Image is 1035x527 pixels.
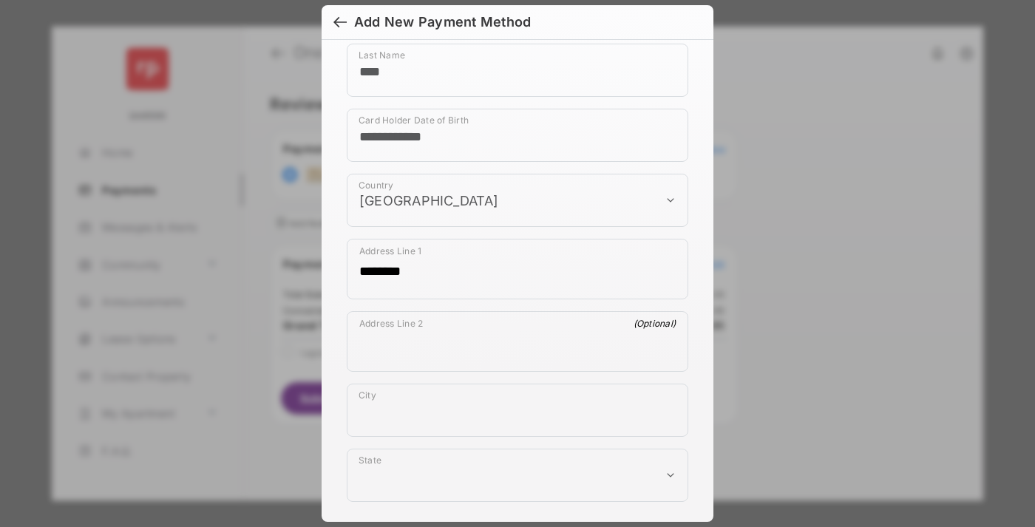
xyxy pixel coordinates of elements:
[347,449,688,502] div: payment_method_screening[postal_addresses][administrativeArea]
[354,14,531,30] div: Add New Payment Method
[347,239,688,299] div: payment_method_screening[postal_addresses][addressLine1]
[347,384,688,437] div: payment_method_screening[postal_addresses][locality]
[347,311,688,372] div: payment_method_screening[postal_addresses][addressLine2]
[347,174,688,227] div: payment_method_screening[postal_addresses][country]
